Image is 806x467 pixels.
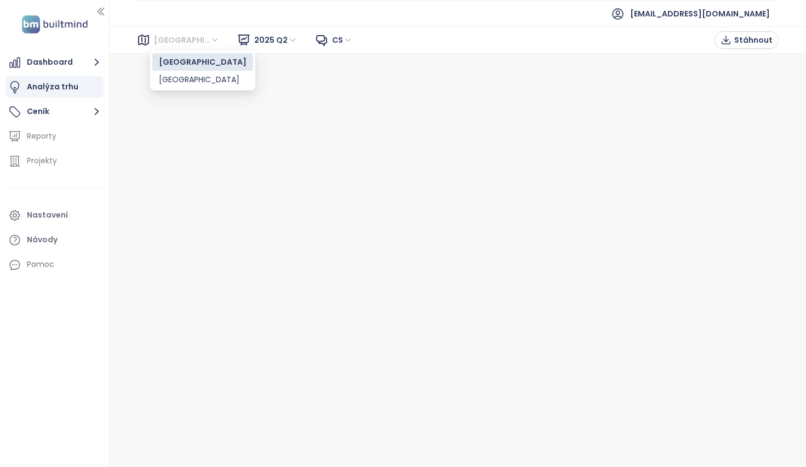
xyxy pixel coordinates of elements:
[5,101,104,123] button: Ceník
[714,31,779,49] button: Stáhnout
[19,13,91,36] img: logo
[27,233,58,247] div: Návody
[5,150,104,172] a: Projekty
[332,32,353,48] span: cs
[159,56,247,68] div: [GEOGRAPHIC_DATA]
[5,52,104,73] button: Dashboard
[27,258,54,271] div: Pomoc
[5,126,104,147] a: Reporty
[5,76,104,98] a: Analýza trhu
[5,204,104,226] a: Nastavení
[630,1,770,27] span: [EMAIL_ADDRESS][DOMAIN_NAME]
[5,229,104,251] a: Návody
[27,208,68,222] div: Nastavení
[27,154,57,168] div: Projekty
[159,73,247,86] div: [GEOGRAPHIC_DATA]
[27,80,78,94] div: Analýza trhu
[152,71,253,88] div: Praha
[154,32,220,48] span: Brno
[254,32,298,48] span: 2025 Q2
[5,254,104,276] div: Pomoc
[27,129,56,143] div: Reporty
[734,34,773,46] span: Stáhnout
[110,54,806,446] iframe: Canva report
